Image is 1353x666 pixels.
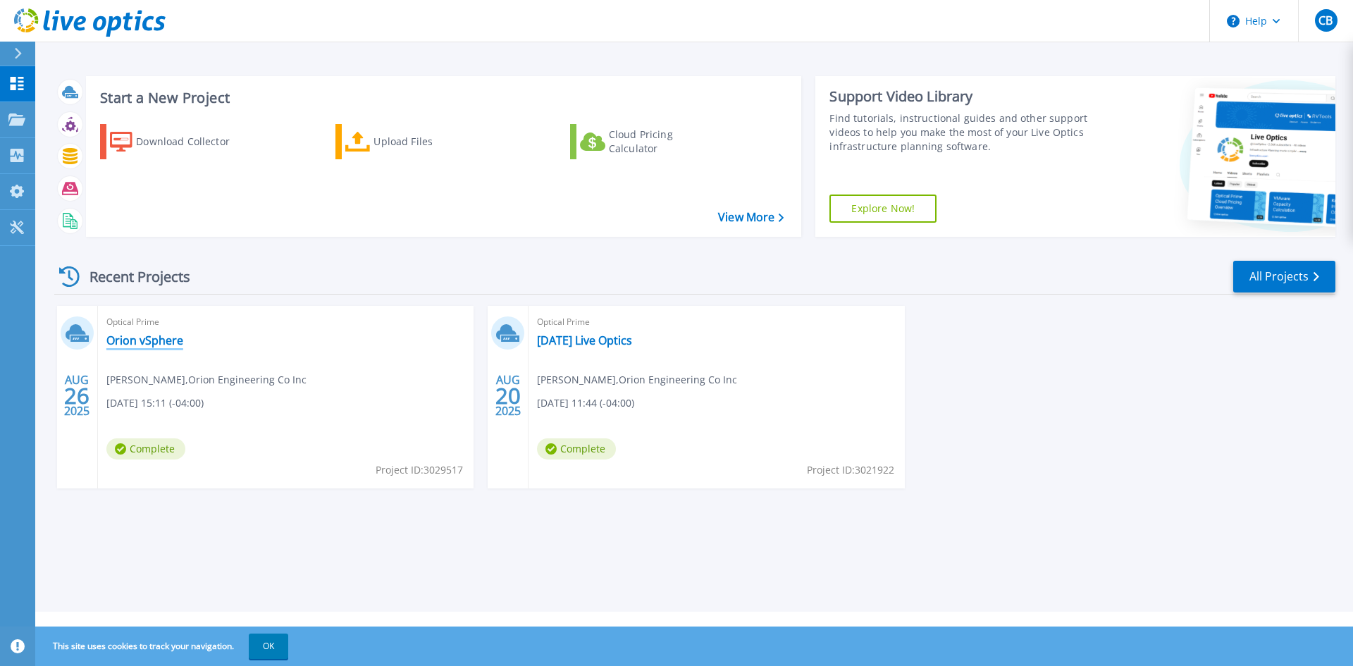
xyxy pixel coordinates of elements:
[39,634,288,659] span: This site uses cookies to track your navigation.
[495,370,521,421] div: AUG 2025
[537,314,896,330] span: Optical Prime
[335,124,493,159] a: Upload Files
[100,90,784,106] h3: Start a New Project
[495,390,521,402] span: 20
[106,372,307,388] span: [PERSON_NAME] , Orion Engineering Co Inc
[64,390,89,402] span: 26
[1318,15,1333,26] span: CB
[718,211,784,224] a: View More
[376,462,463,478] span: Project ID: 3029517
[537,395,634,411] span: [DATE] 11:44 (-04:00)
[106,314,465,330] span: Optical Prime
[807,462,894,478] span: Project ID: 3021922
[106,395,204,411] span: [DATE] 15:11 (-04:00)
[63,370,90,421] div: AUG 2025
[570,124,727,159] a: Cloud Pricing Calculator
[829,195,937,223] a: Explore Now!
[537,372,737,388] span: [PERSON_NAME] , Orion Engineering Co Inc
[106,438,185,460] span: Complete
[106,333,183,347] a: Orion vSphere
[249,634,288,659] button: OK
[100,124,257,159] a: Download Collector
[829,87,1094,106] div: Support Video Library
[537,438,616,460] span: Complete
[1233,261,1335,292] a: All Projects
[136,128,249,156] div: Download Collector
[829,111,1094,154] div: Find tutorials, instructional guides and other support videos to help you make the most of your L...
[54,259,209,294] div: Recent Projects
[537,333,632,347] a: [DATE] Live Optics
[609,128,722,156] div: Cloud Pricing Calculator
[373,128,486,156] div: Upload Files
